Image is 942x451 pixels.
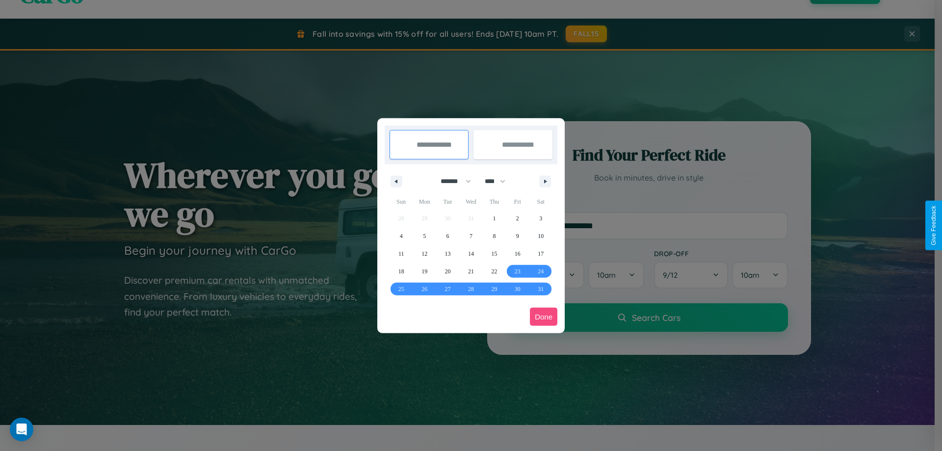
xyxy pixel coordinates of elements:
[390,194,413,210] span: Sun
[493,210,496,227] span: 1
[459,245,482,263] button: 14
[539,210,542,227] span: 3
[459,263,482,280] button: 21
[516,210,519,227] span: 2
[446,227,449,245] span: 6
[483,245,506,263] button: 15
[413,194,436,210] span: Mon
[538,245,544,263] span: 17
[529,227,552,245] button: 10
[10,418,33,441] div: Open Intercom Messenger
[506,263,529,280] button: 23
[413,263,436,280] button: 19
[436,227,459,245] button: 6
[436,194,459,210] span: Tue
[491,263,497,280] span: 22
[506,245,529,263] button: 16
[530,308,557,326] button: Done
[445,245,451,263] span: 13
[459,194,482,210] span: Wed
[538,227,544,245] span: 10
[445,263,451,280] span: 20
[483,263,506,280] button: 22
[445,280,451,298] span: 27
[491,245,497,263] span: 15
[390,227,413,245] button: 4
[529,210,552,227] button: 3
[436,280,459,298] button: 27
[398,280,404,298] span: 25
[930,206,937,245] div: Give Feedback
[421,280,427,298] span: 26
[506,280,529,298] button: 30
[413,227,436,245] button: 5
[398,263,404,280] span: 18
[483,280,506,298] button: 29
[529,194,552,210] span: Sat
[413,280,436,298] button: 26
[413,245,436,263] button: 12
[506,194,529,210] span: Fri
[390,245,413,263] button: 11
[506,227,529,245] button: 9
[423,227,426,245] span: 5
[459,227,482,245] button: 7
[470,227,472,245] span: 7
[390,263,413,280] button: 18
[538,263,544,280] span: 24
[529,245,552,263] button: 17
[515,280,521,298] span: 30
[468,280,474,298] span: 28
[529,280,552,298] button: 31
[538,280,544,298] span: 31
[421,245,427,263] span: 12
[506,210,529,227] button: 2
[421,263,427,280] span: 19
[483,210,506,227] button: 1
[459,280,482,298] button: 28
[493,227,496,245] span: 8
[436,263,459,280] button: 20
[400,227,403,245] span: 4
[390,280,413,298] button: 25
[483,227,506,245] button: 8
[398,245,404,263] span: 11
[515,263,521,280] span: 23
[516,227,519,245] span: 9
[515,245,521,263] span: 16
[491,280,497,298] span: 29
[468,245,474,263] span: 14
[529,263,552,280] button: 24
[436,245,459,263] button: 13
[483,194,506,210] span: Thu
[468,263,474,280] span: 21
